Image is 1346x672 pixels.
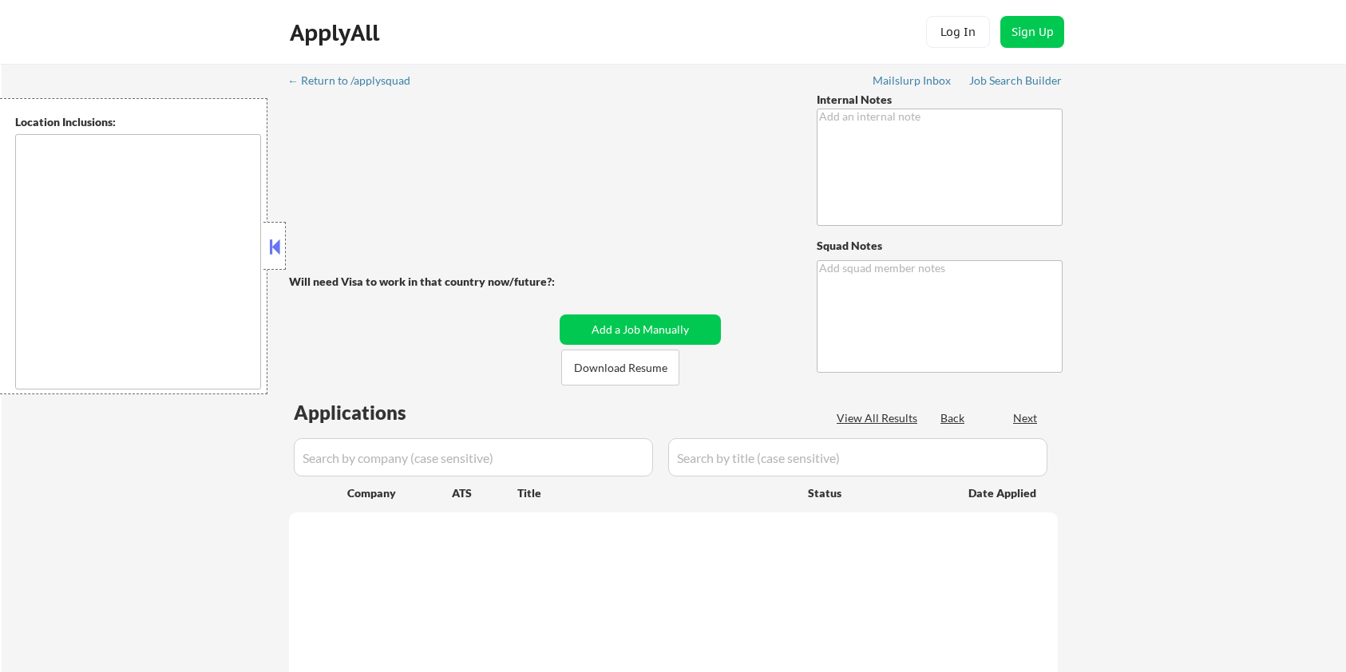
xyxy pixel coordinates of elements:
div: View All Results [837,410,922,426]
div: Job Search Builder [969,75,1063,86]
strong: Will need Visa to work in that country now/future?: [289,275,555,288]
div: Internal Notes [817,92,1063,108]
div: Next [1013,410,1039,426]
div: Squad Notes [817,238,1063,254]
div: Mailslurp Inbox [873,75,952,86]
div: Back [940,410,966,426]
div: Title [517,485,793,501]
button: Log In [926,16,990,48]
div: Date Applied [968,485,1039,501]
div: Location Inclusions: [15,114,261,130]
button: Sign Up [1000,16,1064,48]
input: Search by company (case sensitive) [294,438,653,476]
div: ApplyAll [290,19,384,46]
a: ← Return to /applysquad [287,74,426,90]
button: Download Resume [561,350,679,385]
input: Search by title (case sensitive) [668,438,1047,476]
div: Status [808,478,945,507]
button: Add a Job Manually [560,314,721,345]
div: ← Return to /applysquad [287,75,426,86]
div: Company [347,485,452,501]
div: Applications [294,403,452,422]
div: ATS [452,485,517,501]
